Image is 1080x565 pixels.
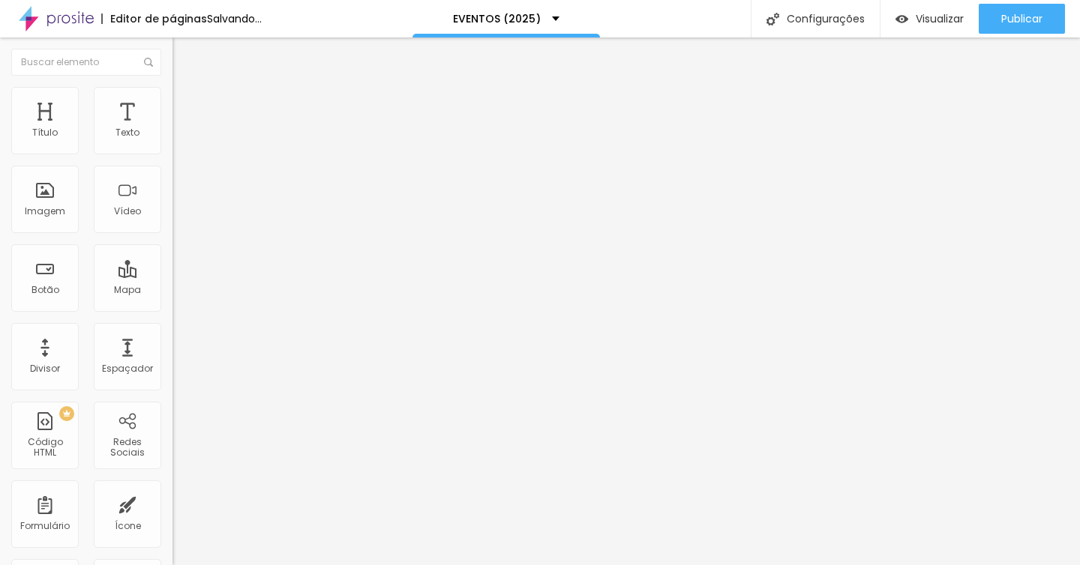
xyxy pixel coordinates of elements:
div: Mapa [114,285,141,295]
div: Título [32,127,58,138]
div: Imagem [25,206,65,217]
div: Ícone [115,521,141,531]
p: EVENTOS (2025) [453,13,541,24]
div: Divisor [30,363,60,374]
div: Formulário [20,521,70,531]
div: Texto [115,127,139,138]
button: Publicar [979,4,1065,34]
div: Vídeo [114,206,141,217]
span: Visualizar [916,13,964,25]
div: Espaçador [102,363,153,374]
div: Botão [31,285,59,295]
div: Código HTML [15,437,74,459]
span: Publicar [1001,13,1042,25]
div: Editor de páginas [101,13,207,24]
iframe: Editor [172,37,1080,565]
input: Buscar elemento [11,49,161,76]
div: Salvando... [207,13,262,24]
img: Icone [144,58,153,67]
div: Redes Sociais [97,437,157,459]
img: view-1.svg [895,13,908,25]
button: Visualizar [880,4,979,34]
img: Icone [766,13,779,25]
